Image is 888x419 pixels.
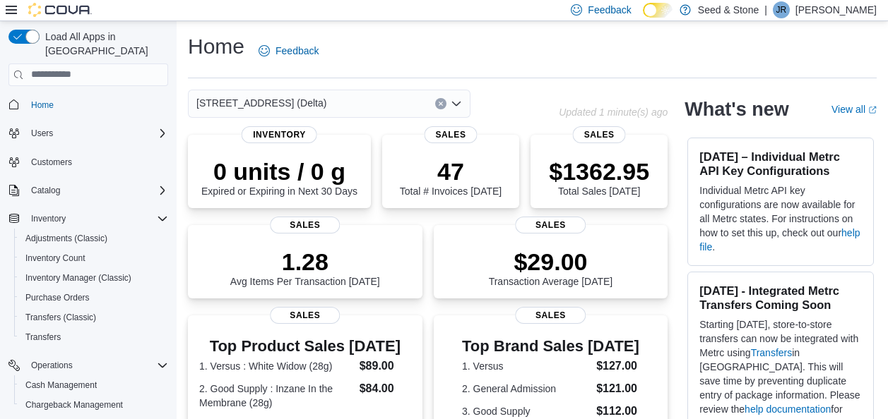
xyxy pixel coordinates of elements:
span: Operations [25,357,168,374]
span: Adjustments (Classic) [25,233,107,244]
h3: [DATE] – Individual Metrc API Key Configurations [699,150,862,178]
dd: $84.00 [360,380,411,397]
button: Inventory [25,210,71,227]
div: Total # Invoices [DATE] [400,157,502,197]
button: Inventory [3,209,174,229]
dt: 3. Good Supply [462,404,591,418]
a: Chargeback Management [20,396,129,413]
span: Cash Management [20,377,168,394]
a: Home [25,97,59,114]
button: Catalog [3,181,174,200]
span: Feedback [588,3,631,17]
span: Customers [31,157,72,168]
span: Transfers (Classic) [25,312,96,323]
input: Dark Mode [643,3,673,18]
a: Inventory Manager (Classic) [20,269,137,286]
dd: $127.00 [596,358,639,375]
button: Transfers (Classic) [14,308,174,327]
dt: 2. Good Supply : Inzane In the Membrane (28g) [199,382,354,410]
button: Inventory Count [14,248,174,268]
button: Inventory Manager (Classic) [14,268,174,288]
dt: 1. Versus : White Widow (28g) [199,359,354,373]
span: Feedback [276,44,319,58]
span: Catalog [31,185,60,196]
a: help documentation [745,403,831,415]
span: Transfers [25,332,61,343]
h1: Home [188,32,244,61]
a: Transfers (Classic) [20,309,102,326]
h3: Top Brand Sales [DATE] [462,338,639,355]
span: Sales [270,217,340,233]
a: Transfers [751,347,793,358]
p: 47 [400,157,502,186]
button: Customers [3,152,174,172]
span: Home [31,99,54,111]
span: Purchase Orders [20,289,168,306]
button: Purchase Orders [14,288,174,308]
span: Inventory [31,213,66,224]
p: Updated 1 minute(s) ago [559,107,668,118]
p: Individual Metrc API key configurations are now available for all Metrc states. For instructions ... [699,183,862,254]
div: Transaction Average [DATE] [489,248,613,287]
img: Cova [28,3,92,17]
button: Users [3,123,174,143]
span: Inventory [25,210,168,227]
span: Purchase Orders [25,292,90,303]
a: Transfers [20,329,66,346]
p: 1.28 [230,248,380,276]
button: Adjustments (Classic) [14,229,174,248]
button: Transfers [14,327,174,347]
span: Sales [516,217,586,233]
a: Feedback [253,37,324,65]
div: Avg Items Per Transaction [DATE] [230,248,380,287]
p: $1362.95 [549,157,649,186]
button: Open list of options [451,98,462,109]
a: View allExternal link [831,104,877,115]
p: | [764,1,767,18]
a: Purchase Orders [20,289,95,306]
span: Chargeback Management [25,399,123,411]
span: Sales [425,126,478,143]
span: Inventory Manager (Classic) [20,269,168,286]
span: Inventory [242,126,317,143]
button: Clear input [435,98,446,109]
button: Operations [3,356,174,375]
div: Jimmie Rao [773,1,790,18]
p: 0 units / 0 g [201,157,357,186]
button: Users [25,125,59,142]
span: Users [25,125,168,142]
span: Users [31,128,53,139]
dd: $89.00 [360,358,411,375]
span: Customers [25,153,168,171]
span: Adjustments (Classic) [20,230,168,247]
svg: External link [868,106,877,114]
span: Transfers [20,329,168,346]
span: Sales [516,307,586,324]
a: Customers [25,154,78,171]
h3: [DATE] - Integrated Metrc Transfers Coming Soon [699,284,862,312]
span: Load All Apps in [GEOGRAPHIC_DATA] [40,30,168,58]
h3: Top Product Sales [DATE] [199,338,411,355]
p: $29.00 [489,248,613,276]
a: Inventory Count [20,250,91,267]
a: help file [699,227,860,253]
div: Expired or Expiring in Next 30 Days [201,157,357,197]
div: Total Sales [DATE] [549,157,649,197]
span: Sales [573,126,626,143]
span: Home [25,96,168,114]
dd: $121.00 [596,380,639,397]
p: [PERSON_NAME] [795,1,877,18]
span: Operations [31,360,73,371]
h2: What's new [685,98,788,121]
span: JR [776,1,787,18]
span: Transfers (Classic) [20,309,168,326]
span: Chargeback Management [20,396,168,413]
button: Chargeback Management [14,395,174,415]
span: Sales [270,307,340,324]
dt: 1. Versus [462,359,591,373]
button: Operations [25,357,78,374]
a: Adjustments (Classic) [20,230,113,247]
button: Catalog [25,182,66,199]
button: Home [3,95,174,115]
